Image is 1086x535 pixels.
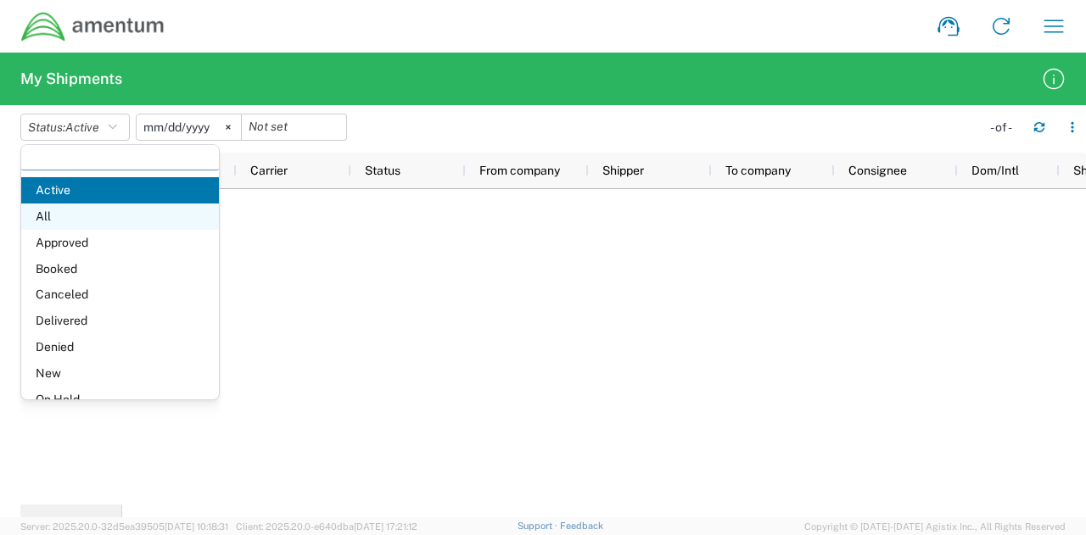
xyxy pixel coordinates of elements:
span: Shipper [602,164,644,177]
span: Booked [21,256,219,282]
button: Status:Active [20,114,130,141]
span: Canceled [21,281,219,308]
input: Not set [242,114,346,140]
span: Client: 2025.20.0-e640dba [236,521,417,532]
span: Active [65,120,99,134]
span: Copyright © [DATE]-[DATE] Agistix Inc., All Rights Reserved [804,519,1066,534]
span: Carrier [250,164,288,177]
div: - of - [990,120,1020,135]
a: Support [518,521,560,531]
span: [DATE] 10:18:31 [165,521,228,532]
span: Server: 2025.20.0-32d5ea39505 [20,521,228,532]
span: On Hold [21,387,219,413]
span: Denied [21,334,219,360]
span: Active [21,177,219,203]
span: To company [725,164,791,177]
span: Consignee [848,164,907,177]
span: New [21,360,219,387]
span: Approved [21,230,219,256]
a: Feedback [560,521,603,531]
span: Delivered [21,308,219,334]
span: Status [365,164,400,177]
span: Dom/Intl [971,164,1019,177]
input: Not set [137,114,241,140]
span: [DATE] 17:21:12 [354,521,417,532]
h2: My Shipments [20,69,122,89]
span: From company [479,164,560,177]
span: All [21,203,219,230]
img: dyncorp [20,11,165,42]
